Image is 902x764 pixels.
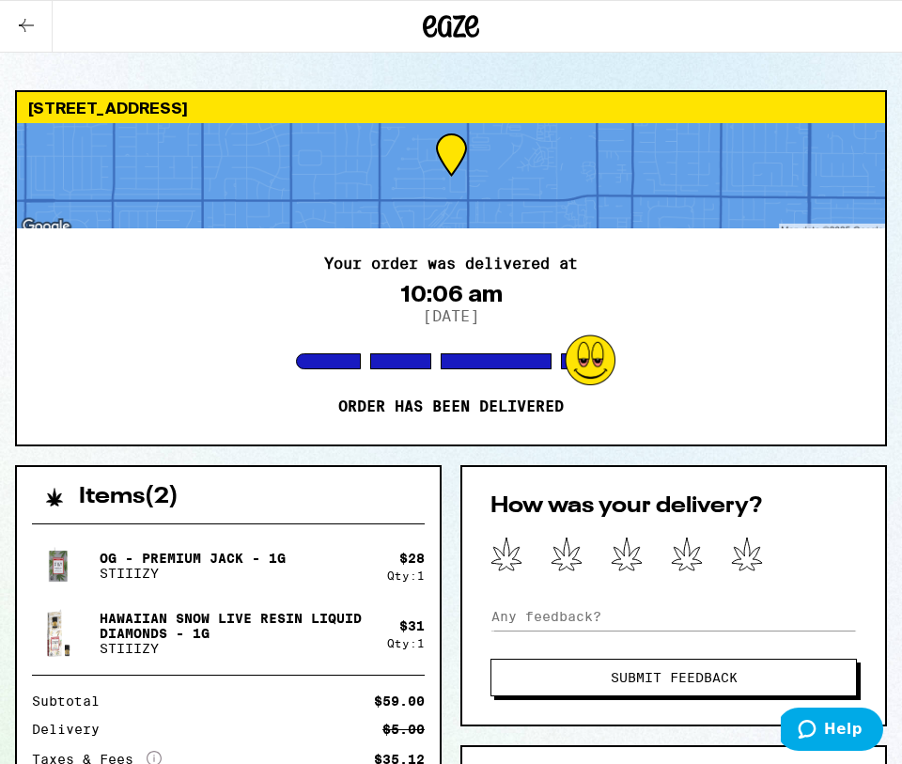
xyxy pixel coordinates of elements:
[400,281,503,307] div: 10:06 am
[382,723,425,736] div: $5.00
[399,551,425,566] div: $ 28
[399,618,425,633] div: $ 31
[387,569,425,582] div: Qty: 1
[387,637,425,649] div: Qty: 1
[100,641,372,656] p: STIIIZY
[781,708,883,755] iframe: Opens a widget where you can find more information
[490,495,857,518] h2: How was your delivery?
[490,602,857,631] input: Any feedback?
[32,539,85,592] img: STIIIZY - OG - Premium Jack - 1g
[374,694,425,708] div: $59.00
[490,659,857,696] button: Submit Feedback
[100,611,372,641] p: Hawaiian Snow Live Resin Liquid Diamonds - 1g
[338,398,564,416] p: Order has been delivered
[611,671,738,684] span: Submit Feedback
[79,486,179,508] h2: Items ( 2 )
[100,551,286,566] p: OG - Premium Jack - 1g
[17,92,885,123] div: [STREET_ADDRESS]
[324,257,578,272] h2: Your order was delivered at
[32,694,113,708] div: Subtotal
[100,566,286,581] p: STIIIZY
[32,607,85,660] img: STIIIZY - Hawaiian Snow Live Resin Liquid Diamonds - 1g
[423,307,479,325] p: [DATE]
[32,723,113,736] div: Delivery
